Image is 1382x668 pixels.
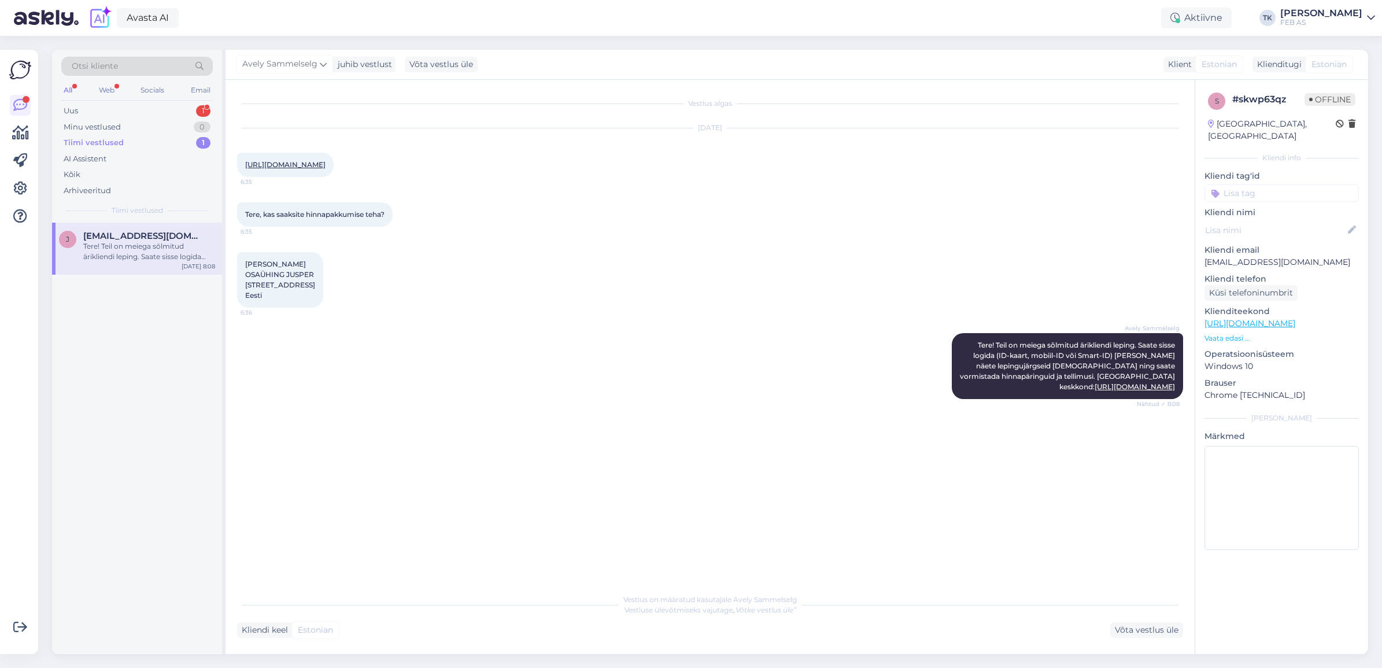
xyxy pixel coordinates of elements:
[9,59,31,81] img: Askly Logo
[138,83,167,98] div: Socials
[189,83,213,98] div: Email
[960,341,1177,391] span: Tere! Teil on meiega sõlmitud ärikliendi leping. Saate sisse logida (ID-kaart, mobiil-ID või Smar...
[1204,206,1359,219] p: Kliendi nimi
[64,185,111,197] div: Arhiveeritud
[1204,413,1359,423] div: [PERSON_NAME]
[1161,8,1232,28] div: Aktiivne
[405,57,478,72] div: Võta vestlus üle
[72,60,118,72] span: Otsi kliente
[245,210,385,219] span: Tere, kas saaksite hinnapakkumise teha?
[1095,382,1175,391] a: [URL][DOMAIN_NAME]
[241,178,284,186] span: 6:35
[625,606,796,614] span: Vestluse ülevõtmiseks vajutage
[196,137,210,149] div: 1
[1204,184,1359,202] input: Lisa tag
[245,260,315,300] span: [PERSON_NAME] OSAÜHING JUSPER [STREET_ADDRESS] Eesti
[1204,273,1359,285] p: Kliendi telefon
[1204,389,1359,401] p: Chrome [TECHNICAL_ID]
[66,235,69,243] span: j
[117,8,179,28] a: Avasta AI
[1136,400,1180,408] span: Nähtud ✓ 8:08
[1204,285,1298,301] div: Küsi telefoninumbrit
[194,121,210,133] div: 0
[1311,58,1347,71] span: Estonian
[1204,333,1359,344] p: Vaata edasi ...
[1305,93,1355,106] span: Offline
[241,227,284,236] span: 6:35
[1204,360,1359,372] p: Windows 10
[1204,430,1359,442] p: Märkmed
[64,153,106,165] div: AI Assistent
[88,6,112,30] img: explore-ai
[1259,10,1276,26] div: TK
[64,121,121,133] div: Minu vestlused
[61,83,75,98] div: All
[1252,58,1302,71] div: Klienditugi
[237,98,1183,109] div: Vestlus algas
[1204,348,1359,360] p: Operatsioonisüsteem
[1125,324,1180,333] span: Avely Sammelselg
[64,169,80,180] div: Kõik
[1204,153,1359,163] div: Kliendi info
[1232,93,1305,106] div: # skwp63qz
[1204,318,1295,329] a: [URL][DOMAIN_NAME]
[64,105,78,117] div: Uus
[1202,58,1237,71] span: Estonian
[64,137,124,149] div: Tiimi vestlused
[182,262,215,271] div: [DATE] 8:08
[623,595,797,604] span: Vestlus on määratud kasutajale Avely Sammelselg
[1280,18,1362,27] div: FEB AS
[83,241,215,262] div: Tere! Teil on meiega sõlmitud ärikliendi leping. Saate sisse logida (ID-kaart, mobiil-ID või Smar...
[1110,622,1183,638] div: Võta vestlus üle
[333,58,392,71] div: juhib vestlust
[1204,170,1359,182] p: Kliendi tag'id
[1204,377,1359,389] p: Brauser
[242,58,317,71] span: Avely Sammelselg
[245,160,326,169] a: [URL][DOMAIN_NAME]
[733,606,796,614] i: „Võtke vestlus üle”
[237,624,288,636] div: Kliendi keel
[112,205,163,216] span: Tiimi vestlused
[196,105,210,117] div: 1
[241,308,284,317] span: 6:36
[1204,305,1359,318] p: Klienditeekond
[1205,224,1346,237] input: Lisa nimi
[1163,58,1192,71] div: Klient
[237,123,1183,133] div: [DATE]
[1280,9,1362,18] div: [PERSON_NAME]
[1215,97,1219,105] span: s
[1204,256,1359,268] p: [EMAIL_ADDRESS][DOMAIN_NAME]
[298,624,333,636] span: Estonian
[1280,9,1375,27] a: [PERSON_NAME]FEB AS
[1208,118,1336,142] div: [GEOGRAPHIC_DATA], [GEOGRAPHIC_DATA]
[83,231,204,241] span: jusper.mail@gmail.com
[97,83,117,98] div: Web
[1204,244,1359,256] p: Kliendi email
